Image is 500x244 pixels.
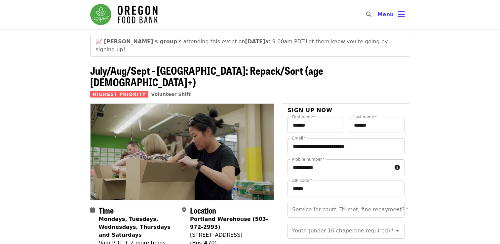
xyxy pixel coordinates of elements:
[292,179,312,183] label: ZIP code
[353,115,377,119] label: Last name
[393,226,402,235] button: Open
[182,207,186,213] i: map-marker-alt icon
[288,181,404,196] input: ZIP code
[288,159,392,175] input: Mobile number
[104,38,306,45] span: is attending this event on at 9:00am PDT.
[372,7,410,22] button: Toggle account menu
[245,38,265,45] strong: [DATE]
[190,231,269,239] div: [STREET_ADDRESS]
[395,164,400,171] i: circle-info icon
[366,11,371,18] i: search icon
[190,204,216,216] span: Location
[398,10,405,19] i: bars icon
[90,207,95,213] i: calendar icon
[151,92,191,97] a: Volunteer Shift
[104,38,177,45] strong: [PERSON_NAME]'s group
[288,138,404,154] input: Email
[91,104,274,200] img: July/Aug/Sept - Portland: Repack/Sort (age 8+) organized by Oregon Food Bank
[393,205,402,214] button: Open
[190,216,268,230] strong: Portland Warehouse (503-972-2993)
[377,11,394,18] span: Menu
[90,62,323,90] span: July/Aug/Sept - [GEOGRAPHIC_DATA]: Repack/Sort (age [DEMOGRAPHIC_DATA]+)
[292,115,316,119] label: First name
[90,91,149,98] span: Highest Priority
[96,38,102,45] span: growth emoji
[288,107,332,113] span: Sign up now
[349,117,404,133] input: Last name
[90,4,158,25] img: Oregon Food Bank - Home
[99,204,114,216] span: Time
[99,216,171,238] strong: Mondays, Tuesdays, Wednesdays, Thursdays and Saturdays
[292,136,306,140] label: Email
[288,117,343,133] input: First name
[292,157,325,161] label: Mobile number
[375,7,381,22] input: Search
